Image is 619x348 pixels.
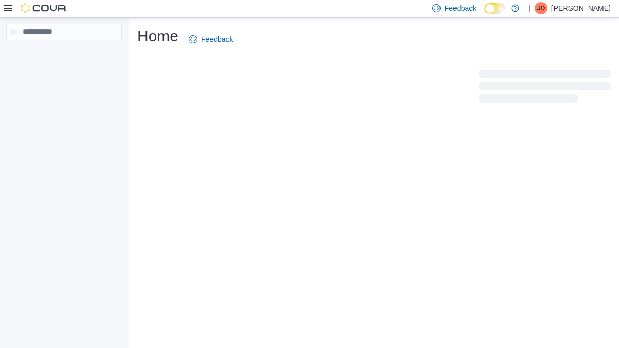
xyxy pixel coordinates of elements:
p: | [529,2,531,14]
span: Feedback [445,3,476,13]
img: Cova [21,3,67,13]
span: Feedback [201,34,233,44]
div: Jodi Duke [535,2,547,14]
p: [PERSON_NAME] [551,2,611,14]
span: Loading [479,72,611,105]
a: Feedback [185,29,237,49]
h1: Home [137,26,178,46]
span: JD [537,2,545,14]
input: Dark Mode [484,3,506,14]
nav: Complex example [6,42,122,67]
